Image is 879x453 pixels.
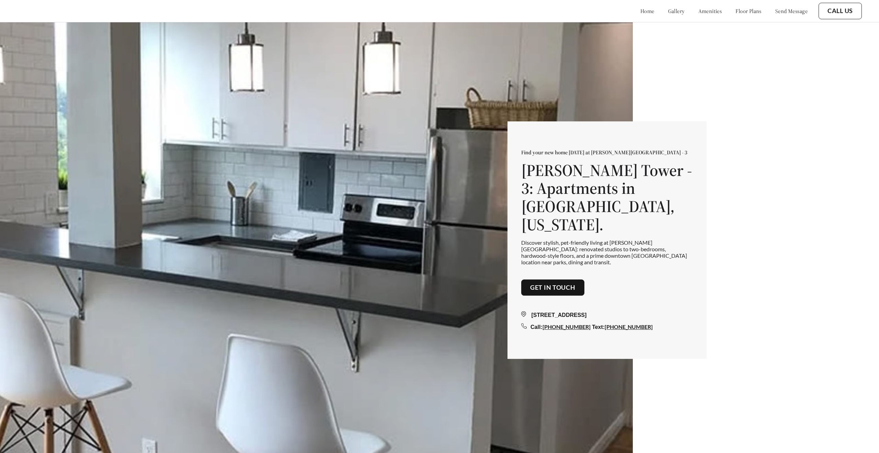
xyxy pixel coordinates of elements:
a: home [640,8,654,14]
a: amenities [698,8,722,14]
button: Get in touch [521,279,584,296]
a: gallery [668,8,685,14]
a: send message [775,8,808,14]
button: Call Us [819,3,862,19]
h1: [PERSON_NAME] Tower - 3: Apartments in [GEOGRAPHIC_DATA], [US_STATE]. [521,161,693,234]
p: Discover stylish, pet-friendly living at [PERSON_NAME][GEOGRAPHIC_DATA]: renovated studios to two... [521,239,693,266]
span: Call: [530,324,543,330]
span: Text: [592,324,605,330]
a: Get in touch [530,284,575,291]
a: Call Us [827,7,853,15]
a: [PHONE_NUMBER] [543,323,591,330]
a: [PHONE_NUMBER] [605,323,653,330]
div: [STREET_ADDRESS] [521,311,693,319]
a: floor plans [735,8,762,14]
p: Find your new home [DATE] at [PERSON_NAME][GEOGRAPHIC_DATA] - 3 [521,149,693,156]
